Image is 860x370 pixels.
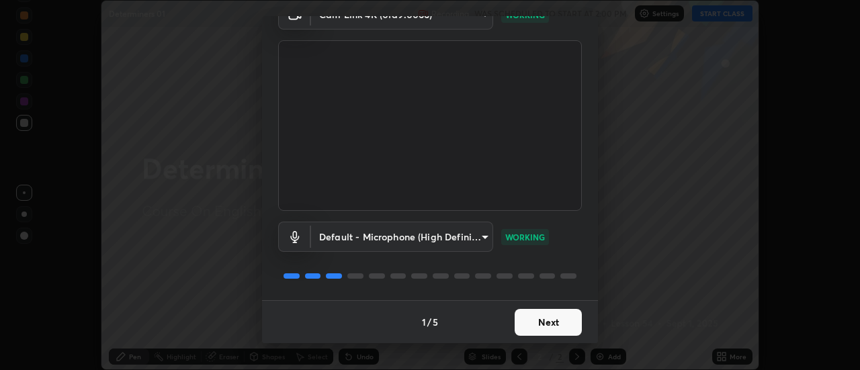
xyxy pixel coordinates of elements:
h4: 1 [422,315,426,329]
button: Next [515,309,582,336]
div: Cam Link 4K (0fd9:0066) [311,222,493,252]
h4: 5 [433,315,438,329]
p: WORKING [505,231,545,243]
h4: / [427,315,431,329]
